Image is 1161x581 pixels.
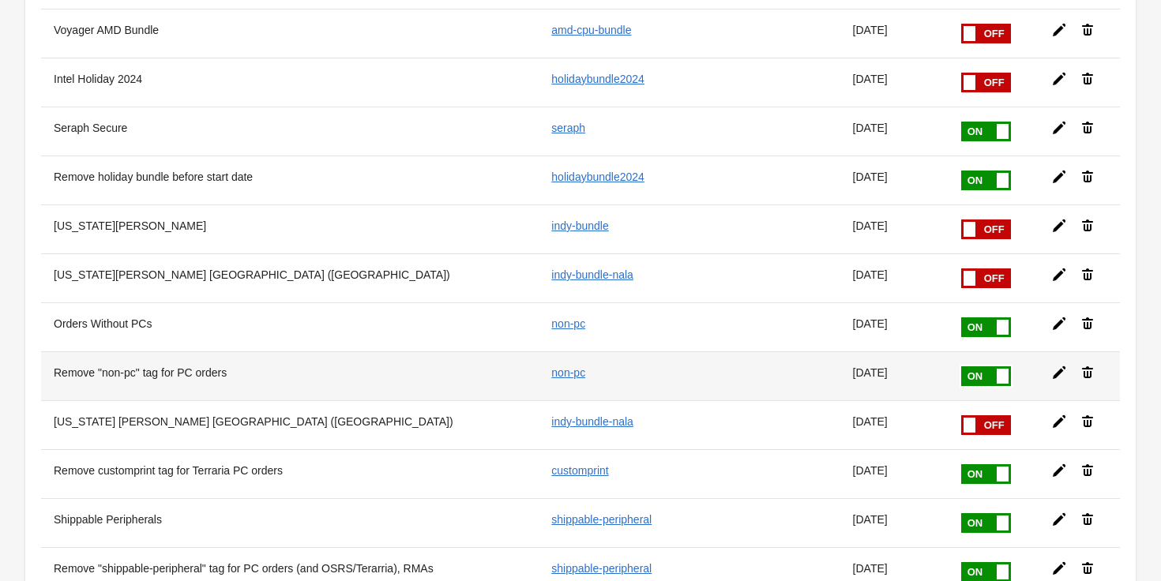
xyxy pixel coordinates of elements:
[41,156,539,204] th: Remove holiday bundle before start date
[551,513,652,526] a: shippable-peripheral
[840,351,947,400] td: [DATE]
[840,253,947,302] td: [DATE]
[840,302,947,351] td: [DATE]
[41,351,539,400] th: Remove "non-pc" tag for PC orders
[41,449,539,498] th: Remove customprint tag for Terraria PC orders
[551,317,585,330] a: non-pc
[41,9,539,58] th: Voyager AMD Bundle
[840,58,947,107] td: [DATE]
[551,464,608,477] a: customprint
[551,268,633,281] a: indy-bundle-nala
[551,24,631,36] a: amd-cpu-bundle
[840,449,947,498] td: [DATE]
[840,156,947,204] td: [DATE]
[41,58,539,107] th: Intel Holiday 2024
[551,562,652,575] a: shippable-peripheral
[41,400,539,449] th: [US_STATE] [PERSON_NAME] [GEOGRAPHIC_DATA] ([GEOGRAPHIC_DATA])
[41,204,539,253] th: [US_STATE][PERSON_NAME]
[551,366,585,379] a: non-pc
[551,219,608,232] a: indy-bundle
[551,73,644,85] a: holidaybundle2024
[41,498,539,547] th: Shippable Peripherals
[551,415,633,428] a: indy-bundle-nala
[840,400,947,449] td: [DATE]
[840,9,947,58] td: [DATE]
[41,302,539,351] th: Orders Without PCs
[840,107,947,156] td: [DATE]
[551,122,585,134] a: seraph
[551,171,644,183] a: holidaybundle2024
[840,204,947,253] td: [DATE]
[41,253,539,302] th: [US_STATE][PERSON_NAME] [GEOGRAPHIC_DATA] ([GEOGRAPHIC_DATA])
[41,107,539,156] th: Seraph Secure
[840,498,947,547] td: [DATE]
